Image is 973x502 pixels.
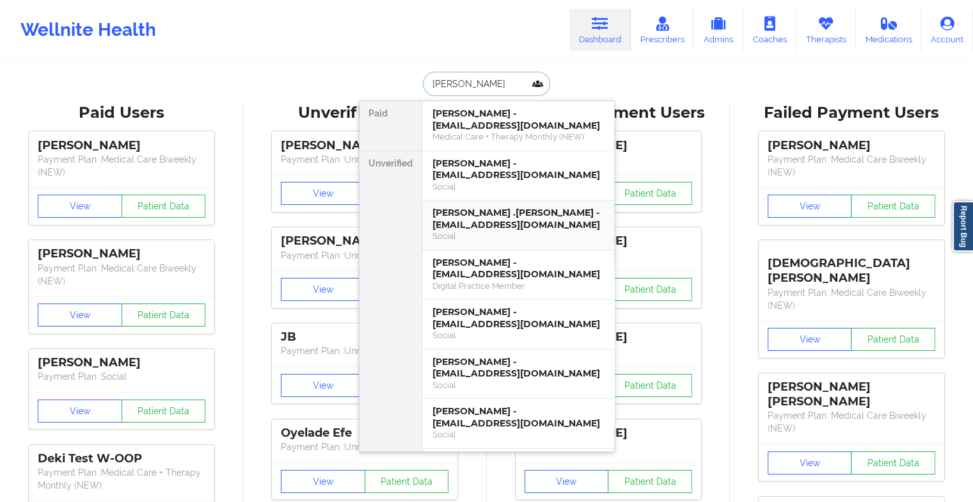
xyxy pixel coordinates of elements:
[432,330,604,341] div: Social
[693,9,743,51] a: Admins
[281,138,448,153] div: [PERSON_NAME]
[768,451,852,474] button: View
[281,330,448,344] div: JB
[38,355,205,370] div: [PERSON_NAME]
[38,138,205,153] div: [PERSON_NAME]
[38,466,205,492] p: Payment Plan : Medical Care + Therapy Monthly (NEW)
[281,344,448,357] p: Payment Plan : Unmatched Plan
[365,470,449,493] button: Patient Data
[9,103,234,123] div: Paid Users
[281,182,365,205] button: View
[281,234,448,248] div: [PERSON_NAME]
[432,405,604,429] div: [PERSON_NAME] - [EMAIL_ADDRESS][DOMAIN_NAME]
[432,158,604,181] div: [PERSON_NAME] - [EMAIL_ADDRESS][DOMAIN_NAME]
[281,426,448,441] div: Oyelade Efe
[608,374,692,397] button: Patient Data
[432,257,604,280] div: [PERSON_NAME] - [EMAIL_ADDRESS][DOMAIN_NAME]
[38,195,122,218] button: View
[856,9,922,51] a: Medications
[432,108,604,131] div: [PERSON_NAME] - [EMAIL_ADDRESS][DOMAIN_NAME]
[432,181,604,192] div: Social
[252,103,477,123] div: Unverified Users
[739,103,964,123] div: Failed Payment Users
[122,304,206,327] button: Patient Data
[122,400,206,423] button: Patient Data
[432,380,604,391] div: Social
[569,9,631,51] a: Dashboard
[921,9,973,51] a: Account
[281,470,365,493] button: View
[768,247,935,286] div: [DEMOGRAPHIC_DATA][PERSON_NAME]
[851,195,935,218] button: Patient Data
[768,328,852,351] button: View
[38,262,205,287] p: Payment Plan : Medical Care Biweekly (NEW)
[768,195,852,218] button: View
[122,195,206,218] button: Patient Data
[768,138,935,153] div: [PERSON_NAME]
[631,9,694,51] a: Prescribers
[768,153,935,179] p: Payment Plan : Medical Care Biweekly (NEW)
[281,249,448,262] p: Payment Plan : Unmatched Plan
[38,304,122,327] button: View
[796,9,856,51] a: Therapists
[432,131,604,142] div: Medical Care + Therapy Monthly (NEW)
[281,153,448,166] p: Payment Plan : Unmatched Plan
[768,286,935,312] p: Payment Plan : Medical Care Biweekly (NEW)
[432,356,604,380] div: [PERSON_NAME] - [EMAIL_ADDRESS][DOMAIN_NAME]
[432,429,604,440] div: Social
[608,182,692,205] button: Patient Data
[432,207,604,231] div: [PERSON_NAME] .[PERSON_NAME] - [EMAIL_ADDRESS][DOMAIN_NAME]
[432,306,604,330] div: [PERSON_NAME] - [EMAIL_ADDRESS][DOMAIN_NAME]
[281,441,448,453] p: Payment Plan : Unmatched Plan
[38,370,205,383] p: Payment Plan : Social
[432,231,604,241] div: Social
[38,247,205,261] div: [PERSON_NAME]
[953,201,973,252] a: Report Bug
[281,374,365,397] button: View
[768,380,935,409] div: [PERSON_NAME] [PERSON_NAME]
[38,400,122,423] button: View
[38,451,205,466] div: Deki Test W-OOP
[432,280,604,291] div: Digital Practice Member
[608,470,692,493] button: Patient Data
[851,328,935,351] button: Patient Data
[525,470,609,493] button: View
[360,101,422,151] div: Paid
[851,451,935,474] button: Patient Data
[768,409,935,435] p: Payment Plan : Medical Care Biweekly (NEW)
[608,278,692,301] button: Patient Data
[38,153,205,179] p: Payment Plan : Medical Care Biweekly (NEW)
[281,278,365,301] button: View
[743,9,796,51] a: Coaches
